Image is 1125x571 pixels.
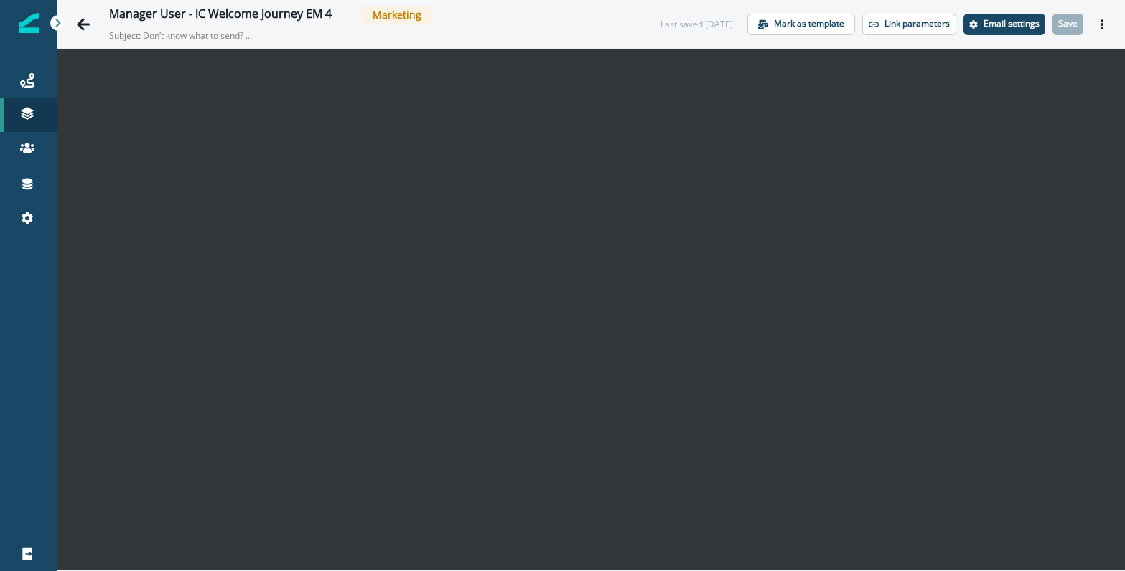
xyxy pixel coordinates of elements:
div: Last saved [DATE] [660,18,733,31]
button: Go back [69,10,98,39]
div: Manager User - IC Welcome Journey EM 4 [109,7,332,23]
button: Link parameters [862,14,956,35]
p: Subject: Don’t know what to send? Let us help! [109,24,253,42]
span: Marketing [361,6,433,24]
p: Link parameters [884,19,950,29]
button: Settings [963,14,1045,35]
button: Actions [1091,14,1114,35]
p: Mark as template [774,19,844,29]
p: Email settings [984,19,1040,29]
img: Inflection [19,13,39,33]
p: Save [1058,19,1078,29]
button: Save [1052,14,1083,35]
button: Mark as template [747,14,855,35]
